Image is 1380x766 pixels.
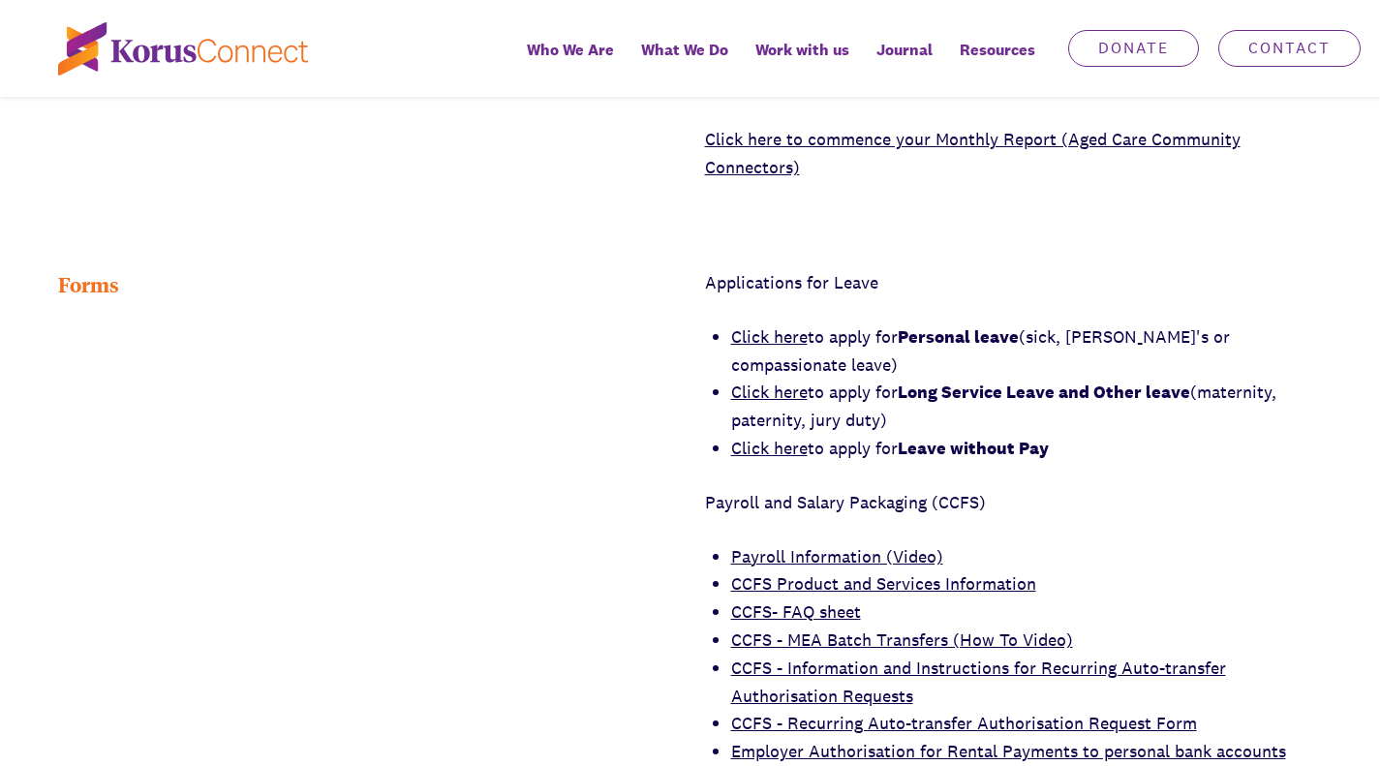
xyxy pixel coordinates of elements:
[513,27,628,97] a: Who We Are
[731,600,861,623] a: CCFS- FAQ sheet
[1218,30,1361,67] a: Contact
[705,128,1241,178] a: Click here to commence your Monthly Report (Aged Care Community Connectors)
[628,27,742,97] a: What We Do
[946,27,1049,97] div: Resources
[742,27,863,97] a: Work with us
[731,323,1323,380] li: to apply for (sick, [PERSON_NAME]'s or compassionate leave)
[58,22,308,76] img: korus-connect%2Fc5177985-88d5-491d-9cd7-4a1febad1357_logo.svg
[731,572,1036,595] a: CCFS Product and Services Information
[731,628,1073,651] a: CCFS - MEA Batch Transfers (How To Video)
[731,545,943,567] a: Payroll Information (Video)
[1068,30,1199,67] a: Donate
[898,325,1019,348] strong: Personal leave
[731,437,808,459] a: Click here
[731,435,1323,463] li: to apply for
[731,657,1226,707] a: CCFS - Information and Instructions for Recurring Auto-transfer Authorisation Requests
[731,712,1197,734] a: CCFS - Recurring Auto-transfer Authorisation Request Form
[705,269,1323,297] p: Applications for Leave
[731,381,808,403] a: Click here
[898,437,1049,459] strong: Leave without Pay
[641,36,728,64] span: What We Do
[527,36,614,64] span: Who We Are
[731,379,1323,435] li: to apply for (maternity, paternity, jury duty)
[863,27,946,97] a: Journal
[755,36,849,64] span: Work with us
[876,36,933,64] span: Journal
[731,325,808,348] a: Click here
[705,489,1323,517] p: Payroll and Salary Packaging (CCFS)
[898,381,1190,403] strong: Long Service Leave and Other leave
